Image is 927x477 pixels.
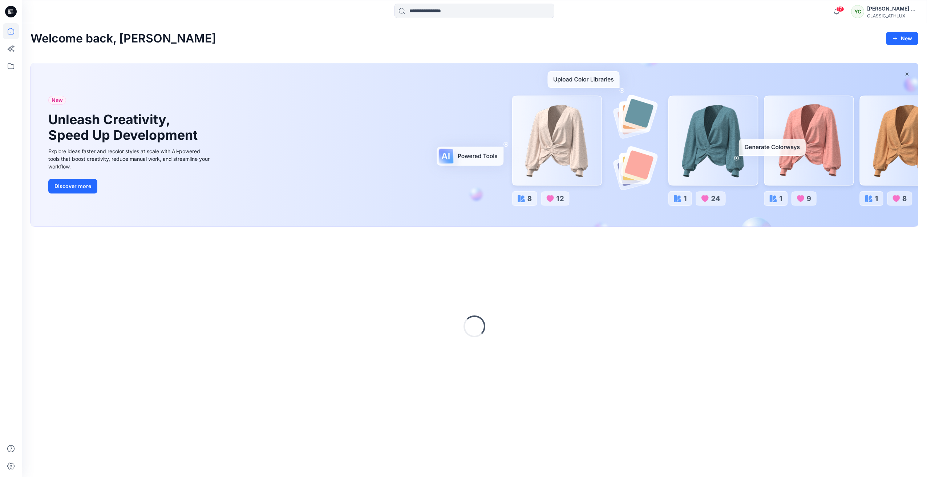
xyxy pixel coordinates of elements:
h2: Welcome back, [PERSON_NAME] [31,32,216,45]
button: Discover more [48,179,97,193]
div: Explore ideas faster and recolor styles at scale with AI-powered tools that boost creativity, red... [48,147,212,170]
h1: Unleash Creativity, Speed Up Development [48,112,201,143]
a: Discover more [48,179,212,193]
div: [PERSON_NAME] Cfai [867,4,918,13]
div: YC [851,5,864,18]
div: CLASSIC_ATHLUX [867,13,918,19]
span: 17 [836,6,844,12]
span: New [52,96,63,105]
button: New [886,32,918,45]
